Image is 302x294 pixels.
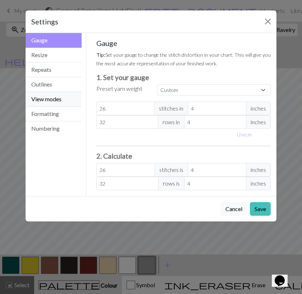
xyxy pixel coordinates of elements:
button: View modes [26,92,82,107]
span: stitches in [154,102,188,115]
button: Outlines [26,77,82,92]
span: inches [246,163,271,177]
h5: Gauge [96,39,271,47]
label: Preset yarn weight [96,84,142,93]
h3: 1. Set your gauge [96,73,271,81]
span: inches [246,102,271,115]
h5: Settings [31,16,58,27]
span: rows in [158,115,184,129]
button: Numbering [26,121,82,136]
button: Cancel [221,202,247,216]
button: Close [262,16,274,27]
span: inches [246,177,271,190]
small: Set your gauge to change the stitch distortion in your chart. This will give you the most accurat... [96,52,271,66]
button: Resize [26,48,82,62]
span: rows is [158,177,184,190]
button: Gauge [26,33,82,48]
button: Usecm [234,129,255,140]
button: Repeats [26,62,82,77]
button: Save [250,202,271,216]
button: Formatting [26,107,82,121]
strong: Tip: [96,52,105,58]
iframe: chat widget [272,265,295,287]
span: stitches is [155,163,188,177]
span: inches [246,115,271,129]
h3: 2. Calculate [96,152,271,160]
